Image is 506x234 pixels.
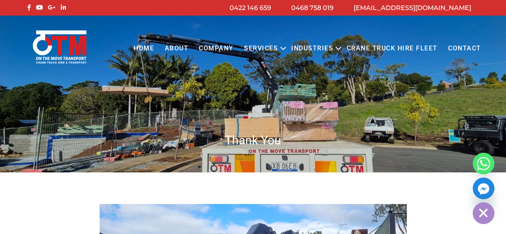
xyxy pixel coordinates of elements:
[239,38,283,60] a: Services
[286,38,338,60] a: Industries
[159,38,194,60] a: About
[31,30,88,64] img: Otmtransport
[341,38,442,60] a: Crane Truck Hire Fleet
[291,4,334,12] a: 0468 758 019
[473,153,494,174] a: Whatsapp
[25,132,481,148] h1: Thank You
[230,4,271,12] a: 0422 146 659
[354,4,471,12] a: [EMAIL_ADDRESS][DOMAIN_NAME]
[194,38,239,60] a: COMPANY
[473,178,494,199] a: Facebook_Messenger
[128,38,159,60] a: Home
[443,38,486,60] a: Contact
